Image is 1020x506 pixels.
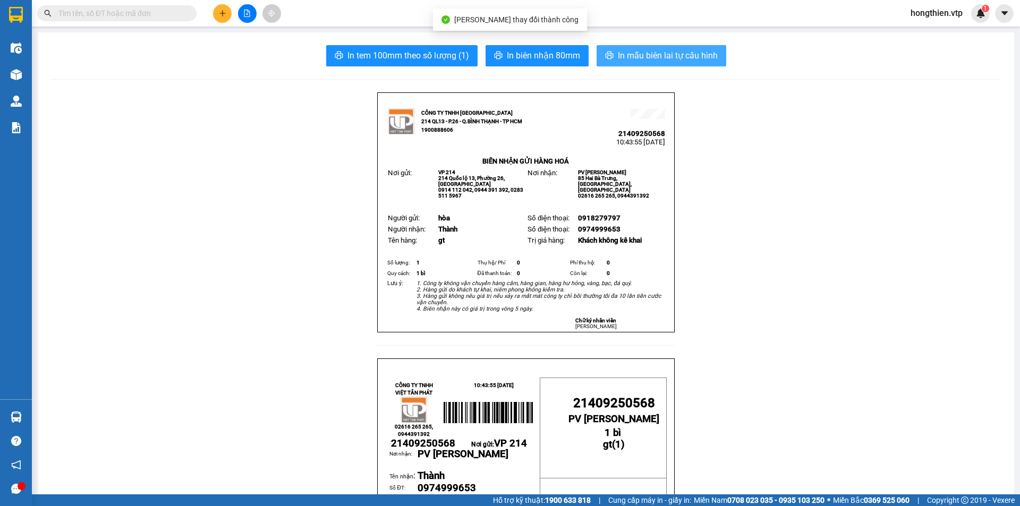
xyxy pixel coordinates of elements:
span: Trị giá hàng: [528,236,565,244]
span: printer [494,51,503,61]
span: gt [603,439,612,450]
span: 21409250568 [573,396,655,410]
span: Nơi gửi: [471,441,527,448]
img: warehouse-icon [11,42,22,54]
span: | [917,494,919,506]
span: Số điện thoại: [528,225,569,233]
button: printerIn tem 100mm theo số lượng (1) [326,45,478,66]
span: Cung cấp máy in - giấy in: [608,494,691,506]
span: printer [605,51,614,61]
em: 1. Công ty không vận chuyển hàng cấm, hàng gian, hàng hư hỏng, vàng, bạc, đá quý. 2. Hàng gửi do ... [416,280,661,312]
span: In tem 100mm theo số lượng (1) [347,49,469,62]
td: Thụ hộ/ Phí [476,258,516,268]
span: In mẫu biên lai tự cấu hình [618,49,718,62]
span: 0974999653 [578,225,620,233]
button: printerIn biên nhận 80mm [486,45,589,66]
img: warehouse-icon [11,69,22,80]
td: Tên hàng: [389,494,417,503]
span: 21409250568 [391,438,455,449]
span: printer [335,51,343,61]
span: 02616 265 265, 0944391392 [395,424,433,437]
span: aim [268,10,275,17]
img: icon-new-feature [976,8,985,18]
span: hongthien.vtp [902,6,971,20]
strong: BIÊN NHẬN GỬI HÀNG HOÁ [482,157,569,165]
span: Thành [438,225,457,233]
strong: ( ) [603,427,625,450]
span: 1 [983,5,987,12]
span: 85 Hai Bà Trưng, [GEOGRAPHIC_DATA], [GEOGRAPHIC_DATA] [578,175,632,193]
span: 21409250568 [618,130,665,138]
button: printerIn mẫu biên lai tự cấu hình [597,45,726,66]
img: logo [388,108,414,135]
span: Tên hàng: [388,236,417,244]
strong: Chữ ký nhân viên [575,318,616,323]
span: 0 [517,270,520,276]
span: PV [PERSON_NAME] [578,169,626,175]
span: | [599,494,600,506]
span: VP 214 [494,438,527,449]
button: caret-down [995,4,1014,23]
img: logo-vxr [9,7,23,23]
span: VP 214 [438,169,455,175]
td: Đã thanh toán: [476,268,516,279]
strong: 0708 023 035 - 0935 103 250 [727,496,824,504]
span: 1 [615,439,621,450]
span: check-circle [441,15,450,24]
span: Người nhận: [388,225,426,233]
span: plus [219,10,226,17]
span: gt [438,236,445,244]
span: 1 bì [416,270,426,276]
strong: 1900 633 818 [545,496,591,504]
span: 10:43:55 [DATE] [616,138,665,146]
img: warehouse-icon [11,411,22,423]
span: Hỗ trợ kỹ thuật: [493,494,591,506]
span: ⚪️ [827,498,830,502]
span: copyright [961,496,968,504]
span: 10:43:55 [DATE] [474,382,514,388]
span: notification [11,460,21,470]
span: 1 [416,260,420,265]
td: Số ĐT: [389,483,417,494]
span: 1 bì [605,427,621,439]
span: PV [PERSON_NAME] [418,448,508,460]
span: Người gửi: [388,214,420,222]
button: file-add [238,4,257,23]
span: Nơi gửi: [388,169,412,177]
strong: CÔNG TY TNHH [GEOGRAPHIC_DATA] 214 QL13 - P.26 - Q.BÌNH THẠNH - TP HCM 1900888606 [421,110,522,133]
sup: 1 [982,5,989,12]
span: Khách không kê khai [578,236,642,244]
span: caret-down [1000,8,1009,18]
span: PV [PERSON_NAME] [568,413,659,425]
span: 02616 265 265, 0944391392 [578,193,649,199]
span: Số điện thoại: [528,214,569,222]
span: question-circle [11,436,21,446]
span: 0974999653 [418,482,476,494]
span: 0 [517,260,520,265]
span: Miền Bắc [833,494,909,506]
img: logo [401,397,427,423]
span: hòa [438,214,450,222]
strong: CÔNG TY TNHH VIỆT TÂN PHÁT [395,382,433,396]
span: 0914 112 042, 0944 391 392, 0283 511 5967 [438,187,523,199]
span: Tên nhận [389,473,413,480]
td: Còn lại: [568,268,606,279]
td: Phí thu hộ: [568,258,606,268]
span: Miền Nam [694,494,824,506]
span: file-add [243,10,251,17]
span: : [389,470,415,481]
img: solution-icon [11,122,22,133]
span: 214 Quốc lộ 13, Phường 26, [GEOGRAPHIC_DATA] [438,175,505,187]
span: In biên nhận 80mm [507,49,580,62]
span: 0 [607,260,610,265]
span: [PERSON_NAME] thay đổi thành công [454,15,579,24]
button: aim [262,4,281,23]
span: Thành [418,470,445,482]
span: search [44,10,52,17]
span: Lưu ý: [387,280,403,287]
span: Nơi nhận: [528,169,557,177]
td: Quy cách: [386,268,415,279]
span: 0918279797 [578,214,620,222]
td: Số lượng: [386,258,415,268]
button: plus [213,4,232,23]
